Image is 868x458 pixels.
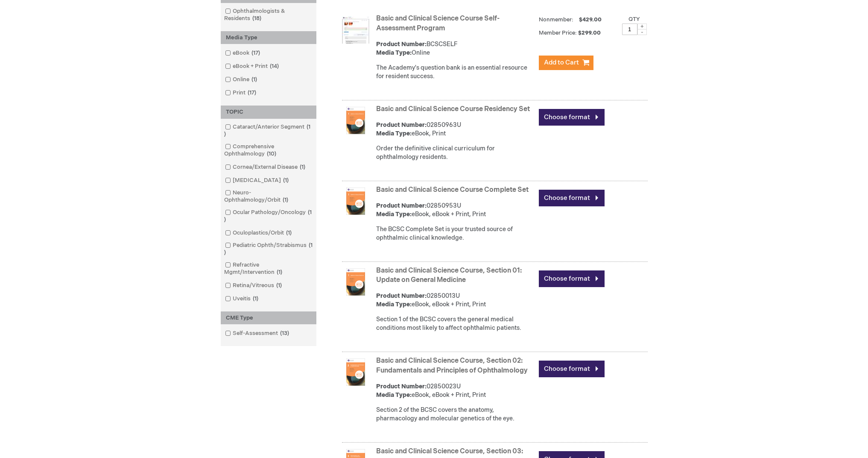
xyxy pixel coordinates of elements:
[224,209,312,223] span: 1
[376,105,530,113] a: Basic and Clinical Science Course Residency Set
[223,261,314,276] a: Refractive Mgmt/Intervention1
[376,202,535,219] div: 02850953U eBook, eBook + Print, Print
[245,89,258,96] span: 17
[223,176,292,185] a: [MEDICAL_DATA]1
[223,123,314,138] a: Cataract/Anterior Segment1
[628,16,640,23] label: Qty
[224,242,313,256] span: 1
[376,267,522,285] a: Basic and Clinical Science Course, Section 01: Update on General Medicine
[223,49,263,57] a: eBook17
[376,292,535,309] div: 02850013U eBook, eBook + Print, Print
[223,329,292,338] a: Self-Assessment13
[376,130,412,137] strong: Media Type:
[376,357,528,375] a: Basic and Clinical Science Course, Section 02: Fundamentals and Principles of Ophthalmology
[268,63,281,70] span: 14
[249,76,259,83] span: 1
[223,143,314,158] a: Comprehensive Ophthalmology10
[376,301,412,308] strong: Media Type:
[539,29,577,36] strong: Member Price:
[221,106,316,119] div: TOPIC
[223,7,314,23] a: Ophthalmologists & Residents18
[223,89,260,97] a: Print17
[539,15,573,25] strong: Nonmember:
[223,241,314,257] a: Pediatric Ophth/Strabismus1
[539,361,605,377] a: Choose format
[376,15,500,32] a: Basic and Clinical Science Course Self-Assessment Program
[578,16,603,23] span: $429.00
[376,202,427,209] strong: Product Number:
[221,31,316,44] div: Media Type
[376,40,535,57] div: BCSCSELF Online
[376,292,427,299] strong: Product Number:
[539,56,593,70] button: Add to Cart
[278,330,291,337] span: 13
[342,16,369,44] img: Basic and Clinical Science Course Self-Assessment Program
[298,164,307,170] span: 1
[281,197,290,203] span: 1
[622,23,637,35] input: Qty
[376,144,535,161] div: Order the definitive clinical curriculum for ophthalmology residents.
[265,150,278,157] span: 10
[284,229,294,236] span: 1
[223,62,282,70] a: eBook + Print14
[223,76,260,84] a: Online1
[342,268,369,296] img: Basic and Clinical Science Course, Section 01: Update on General Medicine
[275,269,284,276] span: 1
[281,177,291,184] span: 1
[376,64,535,81] div: The Academy's question bank is an essential resource for resident success.
[578,29,602,36] span: $299.00
[224,123,310,138] span: 1
[376,383,427,390] strong: Product Number:
[342,188,369,215] img: Basic and Clinical Science Course Complete Set
[376,211,412,218] strong: Media Type:
[539,190,605,206] a: Choose format
[223,163,309,171] a: Cornea/External Disease1
[376,382,535,399] div: 02850023U eBook, eBook + Print, Print
[544,59,579,67] span: Add to Cart
[251,295,260,302] span: 1
[250,15,263,22] span: 18
[539,270,605,287] a: Choose format
[342,107,369,134] img: Basic and Clinical Science Course Residency Set
[223,189,314,204] a: Neuro-Ophthalmology/Orbit1
[376,49,412,56] strong: Media Type:
[376,121,535,138] div: 02850963U eBook, Print
[376,391,412,399] strong: Media Type:
[223,229,295,237] a: Oculoplastics/Orbit1
[249,50,262,56] span: 17
[376,406,535,423] div: Section 2 of the BCSC covers the anatomy, pharmacology and molecular genetics of the eye.
[376,186,529,194] a: Basic and Clinical Science Course Complete Set
[376,225,535,242] div: The BCSC Complete Set is your trusted source of ophthalmic clinical knowledge.
[342,358,369,386] img: Basic and Clinical Science Course, Section 02: Fundamentals and Principles of Ophthalmology
[376,315,535,332] div: Section 1 of the BCSC covers the general medical conditions most likely to affect ophthalmic pati...
[376,41,427,48] strong: Product Number:
[221,311,316,325] div: CME Type
[223,282,285,290] a: Retina/Vitreous1
[223,208,314,224] a: Ocular Pathology/Oncology1
[274,282,284,289] span: 1
[376,121,427,129] strong: Product Number:
[539,109,605,126] a: Choose format
[223,295,262,303] a: Uveitis1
